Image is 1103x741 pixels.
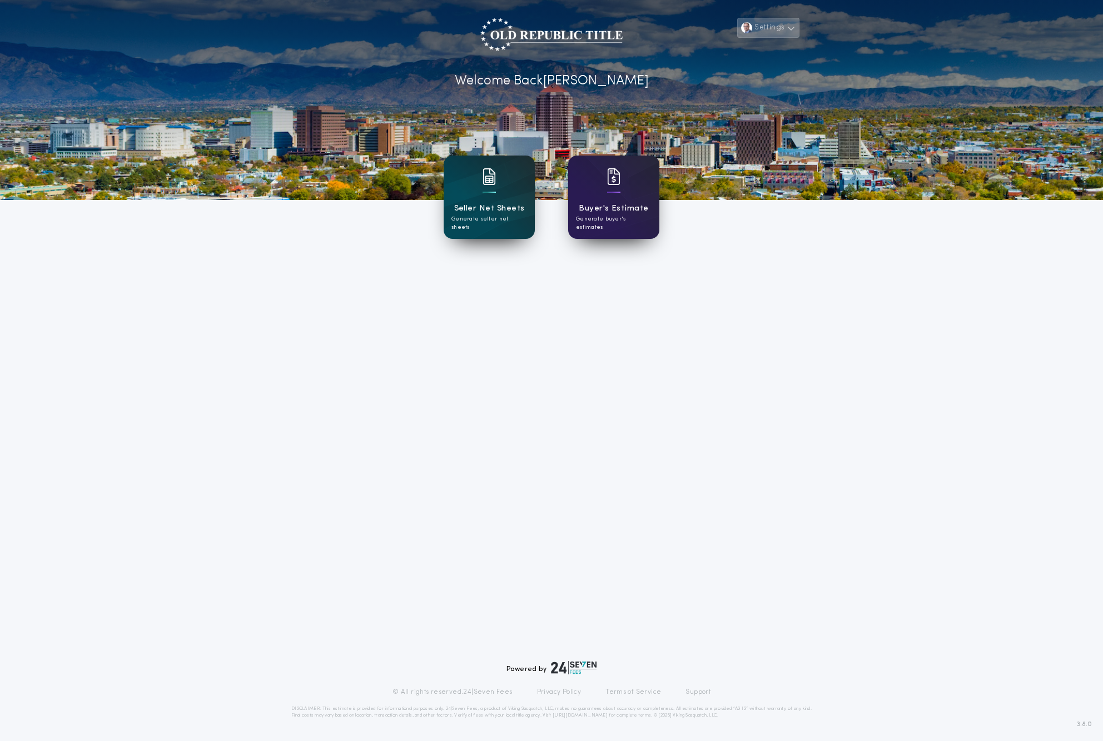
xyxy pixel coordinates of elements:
[741,22,752,33] img: user avatar
[551,661,597,674] img: logo
[480,18,623,51] img: account-logo
[568,156,659,239] a: card iconBuyer's EstimateGenerate buyer's estimates
[451,215,527,232] p: Generate seller net sheets
[537,688,582,697] a: Privacy Policy
[444,156,535,239] a: card iconSeller Net SheetsGenerate seller net sheets
[553,713,608,718] a: [URL][DOMAIN_NAME]
[291,705,812,719] p: DISCLAIMER: This estimate is provided for informational purposes only. 24|Seven Fees, a product o...
[605,688,661,697] a: Terms of Service
[737,18,799,38] button: Settings
[506,661,597,674] div: Powered by
[483,168,496,185] img: card icon
[392,688,513,697] p: © All rights reserved. 24|Seven Fees
[607,168,620,185] img: card icon
[455,71,649,91] p: Welcome Back [PERSON_NAME]
[579,202,648,215] h1: Buyer's Estimate
[685,688,711,697] a: Support
[1077,719,1092,729] span: 3.8.0
[454,202,525,215] h1: Seller Net Sheets
[576,215,652,232] p: Generate buyer's estimates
